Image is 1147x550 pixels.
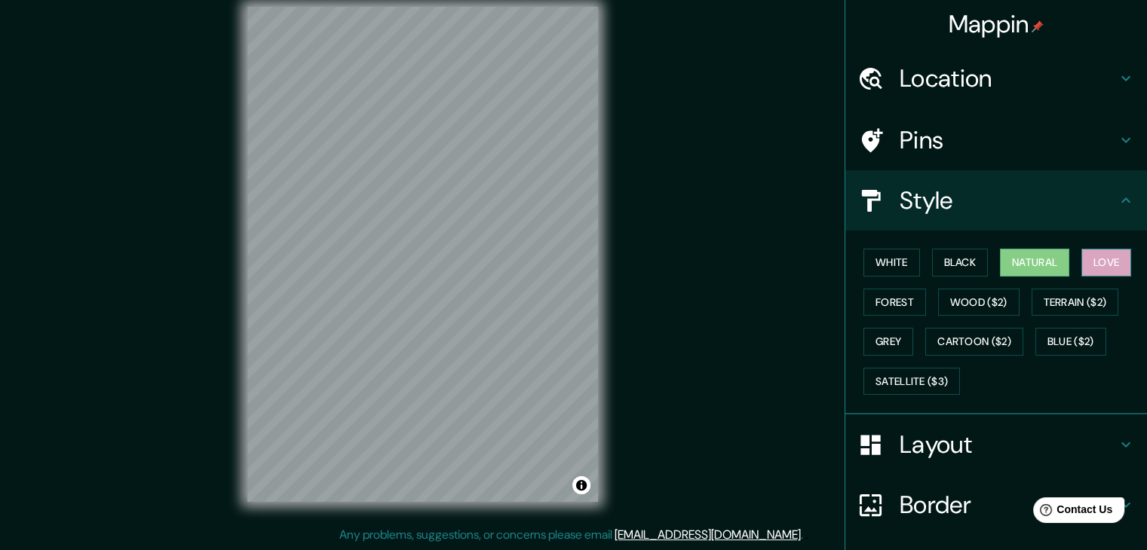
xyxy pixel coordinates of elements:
[845,48,1147,108] div: Location
[803,526,805,544] div: .
[900,429,1117,460] h4: Layout
[845,170,1147,231] div: Style
[1032,20,1044,32] img: pin-icon.png
[938,289,1020,316] button: Wood ($2)
[932,249,989,277] button: Black
[247,7,598,502] canvas: Map
[845,414,1147,475] div: Layout
[900,185,1117,215] h4: Style
[863,249,920,277] button: White
[1032,289,1119,316] button: Terrain ($2)
[900,490,1117,520] h4: Border
[572,476,590,494] button: Toggle attribution
[900,63,1117,93] h4: Location
[863,289,926,316] button: Forest
[949,9,1044,39] h4: Mappin
[339,526,803,544] p: Any problems, suggestions, or concerns please email .
[805,526,808,544] div: .
[1081,249,1131,277] button: Love
[1000,249,1069,277] button: Natural
[863,328,913,356] button: Grey
[863,368,960,396] button: Satellite ($3)
[925,328,1023,356] button: Cartoon ($2)
[900,125,1117,155] h4: Pins
[1013,491,1130,533] iframe: Help widget launcher
[1035,328,1106,356] button: Blue ($2)
[845,475,1147,535] div: Border
[615,527,801,542] a: [EMAIL_ADDRESS][DOMAIN_NAME]
[845,110,1147,170] div: Pins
